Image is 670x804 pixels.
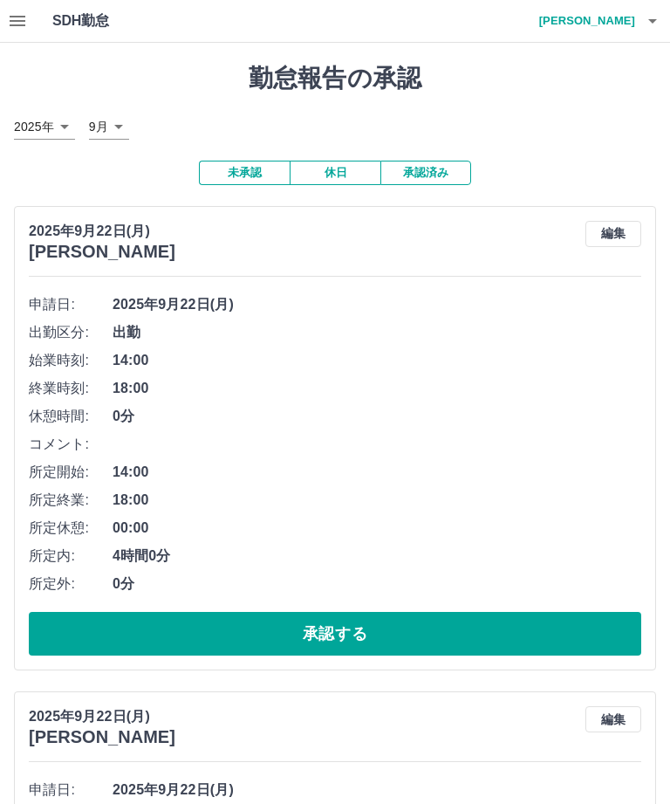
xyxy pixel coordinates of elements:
[29,378,113,399] span: 終業時刻:
[29,434,113,455] span: コメント:
[29,706,175,727] p: 2025年9月22日(月)
[113,518,641,539] span: 00:00
[113,350,641,371] span: 14:00
[29,221,175,242] p: 2025年9月22日(月)
[29,612,641,656] button: 承認する
[113,378,641,399] span: 18:00
[29,294,113,315] span: 申請日:
[585,706,641,732] button: 編集
[29,574,113,594] span: 所定外:
[113,294,641,315] span: 2025年9月22日(月)
[29,242,175,262] h3: [PERSON_NAME]
[113,490,641,511] span: 18:00
[113,574,641,594] span: 0分
[290,161,380,185] button: 休日
[29,727,175,747] h3: [PERSON_NAME]
[199,161,290,185] button: 未承認
[113,780,641,801] span: 2025年9月22日(月)
[113,462,641,483] span: 14:00
[29,518,113,539] span: 所定休憩:
[29,462,113,483] span: 所定開始:
[113,546,641,567] span: 4時間0分
[29,350,113,371] span: 始業時刻:
[29,546,113,567] span: 所定内:
[113,406,641,427] span: 0分
[29,322,113,343] span: 出勤区分:
[14,64,656,93] h1: 勤怠報告の承認
[29,406,113,427] span: 休憩時間:
[89,114,129,140] div: 9月
[585,221,641,247] button: 編集
[14,114,75,140] div: 2025年
[29,490,113,511] span: 所定終業:
[113,322,641,343] span: 出勤
[29,780,113,801] span: 申請日:
[380,161,471,185] button: 承認済み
